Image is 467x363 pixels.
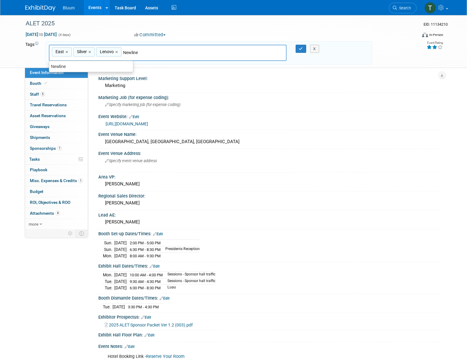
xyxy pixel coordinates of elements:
a: Edit [125,345,135,349]
div: Exhibit Hall Floor Plan: [98,330,442,338]
a: Travel Reservations [25,100,88,110]
a: [URL][DOMAIN_NAME] [106,121,148,126]
span: 4 [56,211,60,215]
span: Lenovo [99,49,114,55]
a: Giveaways [25,121,88,132]
a: Booth [25,78,88,89]
div: Exhibitor Prospectus: [98,313,442,320]
div: Area VP: [98,172,442,180]
td: [DATE] [114,246,127,253]
span: Travel Reservations [30,102,67,107]
i: Booth reservation complete [44,82,47,85]
td: Mon. [103,253,114,259]
td: Luau [164,285,215,291]
a: Edit [129,115,139,119]
span: 1 [78,178,83,183]
td: Tue. [103,304,113,310]
td: [DATE] [114,239,127,246]
a: × [65,49,69,56]
button: X [310,45,319,53]
img: ExhibitDay [25,5,56,11]
a: Asset Reservations [25,111,88,121]
span: more [29,222,38,226]
a: Shipments [25,132,88,143]
td: Mon. [103,272,114,278]
a: Playbook [25,165,88,175]
div: In-Person [429,33,443,37]
img: Format-Inperson.png [422,32,428,37]
span: (4 days) [58,33,71,37]
span: ROI, Objectives & ROO [30,200,70,205]
div: Marketing Job (for expense coding): [98,93,442,101]
div: Marketing Support Level: [98,74,442,82]
div: [PERSON_NAME] [103,179,437,189]
a: Search [389,3,417,13]
div: Event Venue Name: [98,130,442,137]
span: Attachments [30,211,60,216]
span: Shipments [30,135,50,140]
div: Event Rating [427,41,443,44]
div: Exhibit Hall Dates/Times: [98,262,442,269]
a: 2025 ALET Sponsor Packet Ver 1.2 (003).pdf [105,323,193,327]
td: [DATE] [114,285,127,291]
span: 1 [57,146,62,150]
a: Attachments4 [25,208,88,219]
a: Misc. Expenses & Credits1 [25,175,88,186]
a: Staff5 [25,89,88,100]
span: Giveaways [30,124,49,129]
div: Marketing [103,81,437,90]
a: Sponsorships1 [25,143,88,154]
div: Event Format [381,31,443,40]
div: Booth Dismantle Dates/Times: [98,294,442,301]
a: Reserve Your Room [146,354,185,359]
td: Sun. [103,246,114,253]
a: Edit [153,232,163,236]
span: to [38,32,44,37]
td: [DATE] [113,304,125,310]
td: [DATE] [114,272,127,278]
div: Regional Sales Director: [98,191,442,199]
div: Event Website: [98,112,442,120]
td: Tue. [103,285,114,291]
div: [GEOGRAPHIC_DATA], [GEOGRAPHIC_DATA], [GEOGRAPHIC_DATA] [103,137,437,146]
div: Hotel Booking Link - [103,351,375,363]
span: Booth [30,81,48,86]
div: Newline [49,63,133,70]
span: Bluum [63,5,75,10]
span: Budget [30,189,43,194]
span: Playbook [30,167,47,172]
td: [DATE] [114,253,127,259]
span: 10:00 AM - 4:00 PM [130,273,163,277]
span: Event Information [30,70,64,75]
div: Event Venue Address: [98,149,442,156]
span: Specify marketing job (for expense coding) [105,102,180,107]
input: Type tag and hit enter [123,50,208,56]
td: Sessions - Sponsor hall traffic [164,272,215,278]
div: Booth Set-up Dates/Times: [98,229,442,237]
a: ROI, Objectives & ROO [25,197,88,208]
span: Asset Reservations [30,113,66,118]
div: Lead AE: [98,210,442,218]
span: 6:30 PM - 8:30 PM [130,286,160,290]
div: [PERSON_NAME] [103,198,437,208]
td: Toggle Event Tabs [76,230,88,237]
span: Staff [30,92,45,97]
span: Misc. Expenses & Credits [30,178,83,183]
span: 5 [40,92,45,96]
span: 6:30 PM - 8:30 PM [130,247,160,252]
td: Tags [25,41,40,65]
td: Sun. [103,239,114,246]
span: 9:30 AM - 4:30 PM [130,279,160,284]
td: [DATE] [114,278,127,285]
span: Tasks [29,157,40,162]
span: Specify event venue address [105,159,157,163]
span: Event ID: 11134210 [424,22,448,27]
td: Sessions - Sponsor hall traffic [164,278,215,285]
a: Event Information [25,67,88,78]
td: Tue. [103,278,114,285]
a: Budget [25,186,88,197]
span: 2025 ALET Sponsor Packet Ver 1.2 (003).pdf [109,323,193,327]
span: East [54,49,64,55]
span: 2:00 PM - 5:00 PM [130,241,160,245]
span: Silver [76,49,87,55]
